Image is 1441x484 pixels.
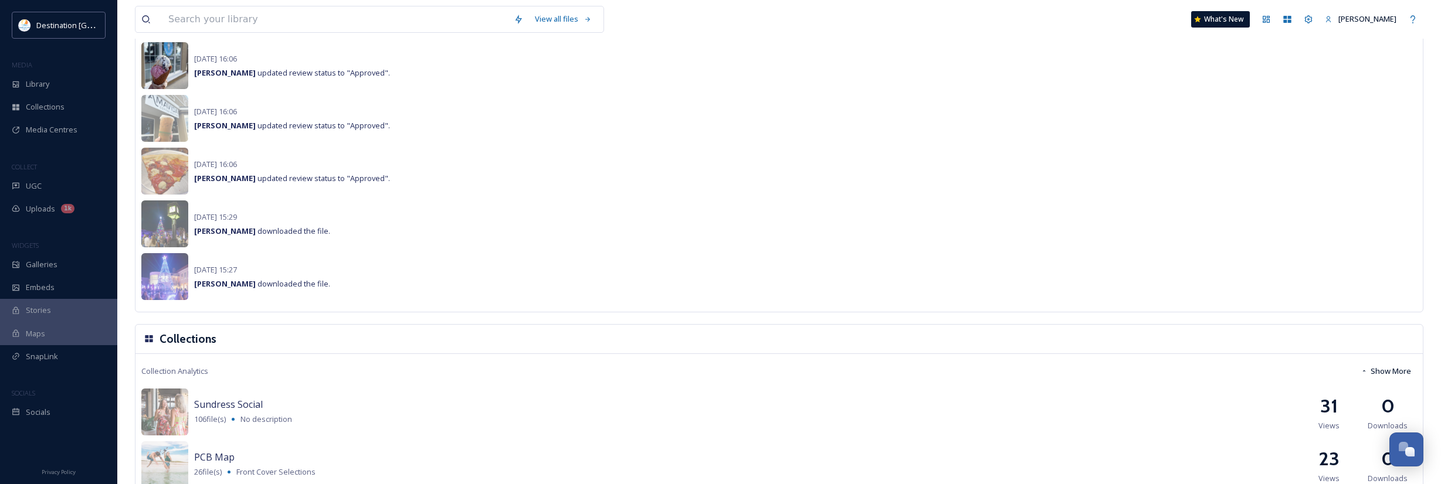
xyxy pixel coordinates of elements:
strong: [PERSON_NAME] [194,173,256,183]
strong: [PERSON_NAME] [194,120,256,131]
button: Show More [1355,360,1417,383]
img: ff33018f-ad62-4870-ab6c-5a64e5209076.jpg [141,253,188,300]
h2: 23 [1318,445,1340,473]
span: updated review status to "Approved". [194,67,390,78]
button: Open Chat [1389,432,1423,466]
span: Library [26,79,49,90]
span: PCB Map [194,451,235,463]
span: Views [1318,473,1340,484]
span: Collections [26,101,65,113]
a: Privacy Policy [42,464,76,478]
img: b0224ac3-68d1-4d92-bda4-7ec2dde6fdf0.jpg [141,42,188,89]
span: [PERSON_NAME] [1338,13,1396,24]
span: updated review status to "Approved". [194,173,390,183]
div: 1k [61,204,74,213]
span: Sundress Social [194,398,263,411]
span: Downloads [1368,473,1408,484]
span: COLLECT [12,162,37,171]
span: [DATE] 16:06 [194,106,237,117]
img: download.png [19,19,30,31]
span: [DATE] 15:29 [194,212,237,222]
strong: [PERSON_NAME] [194,278,256,289]
strong: [PERSON_NAME] [194,226,256,236]
span: Embeds [26,282,55,293]
span: Views [1318,420,1340,431]
span: downloaded the file. [194,278,330,289]
a: [PERSON_NAME] [1319,8,1402,30]
span: WIDGETS [12,241,39,250]
input: Search your library [162,6,508,32]
span: Maps [26,328,45,339]
span: UGC [26,180,42,192]
span: SnapLink [26,351,58,362]
h2: 0 [1381,392,1395,420]
h2: 31 [1320,392,1338,420]
span: [DATE] 16:06 [194,159,237,169]
span: updated review status to "Approved". [194,120,390,131]
a: View all files [529,8,598,30]
a: What's New [1191,11,1250,28]
img: 11d1ca9f-b8f2-4ec3-86af-9059692b55aa.jpg [141,95,188,142]
h3: Collections [160,330,216,347]
span: Media Centres [26,124,77,135]
img: a3c0e6a5-6c47-4db3-938c-84b41f659ec9.jpg [141,200,188,247]
span: Downloads [1368,420,1408,431]
span: Front Cover Selections [236,466,316,477]
img: f6edaf4a-247a-44d4-a7d4-bd2ece2f58df.jpg [141,388,188,435]
span: Socials [26,407,50,418]
span: 106 file(s) [194,414,226,425]
h2: 0 [1381,445,1395,473]
span: Stories [26,305,51,316]
span: Collection Analytics [141,366,208,377]
span: Uploads [26,203,55,214]
strong: [PERSON_NAME] [194,67,256,78]
span: SOCIALS [12,388,35,397]
span: MEDIA [12,60,32,69]
span: Privacy Policy [42,468,76,476]
span: Galleries [26,259,57,270]
span: [DATE] 16:06 [194,53,237,64]
span: Destination [GEOGRAPHIC_DATA] [36,19,153,30]
span: [DATE] 15:27 [194,264,237,275]
span: downloaded the file. [194,226,330,236]
span: 26 file(s) [194,466,222,478]
span: No description [240,414,292,424]
img: 817c524f-a94b-435d-a0b1-4f07b4a91c80.jpg [141,148,188,195]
